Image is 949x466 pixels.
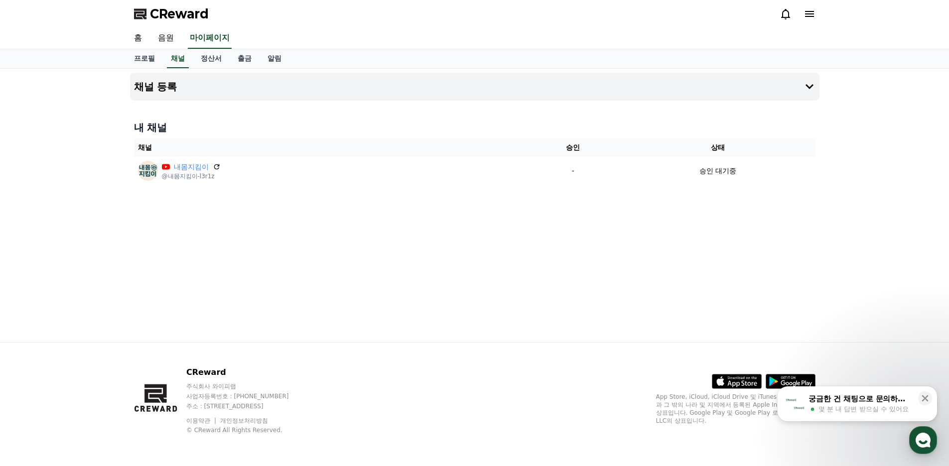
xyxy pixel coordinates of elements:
[174,162,209,172] a: 내몸지킴이
[230,49,260,68] a: 출금
[167,49,189,68] a: 채널
[188,28,232,49] a: 마이페이지
[220,417,268,424] a: 개인정보처리방침
[186,382,308,390] p: 주식회사 와이피랩
[126,28,150,49] a: 홈
[134,138,526,157] th: 채널
[656,393,815,425] p: App Store, iCloud, iCloud Drive 및 iTunes Store는 미국과 그 밖의 나라 및 지역에서 등록된 Apple Inc.의 서비스 상표입니다. Goo...
[150,28,182,49] a: 음원
[130,73,819,101] button: 채널 등록
[186,402,308,410] p: 주소 : [STREET_ADDRESS]
[138,161,158,181] img: 내몸지킴이
[186,392,308,400] p: 사업자등록번호 : [PHONE_NUMBER]
[699,166,736,176] p: 승인 대기중
[150,6,209,22] span: CReward
[526,138,620,157] th: 승인
[186,417,218,424] a: 이용약관
[134,6,209,22] a: CReward
[193,49,230,68] a: 정산서
[186,366,308,378] p: CReward
[186,426,308,434] p: © CReward All Rights Reserved.
[126,49,163,68] a: 프로필
[134,120,815,134] h4: 내 채널
[620,138,815,157] th: 상태
[134,81,177,92] h4: 채널 등록
[162,172,221,180] p: @내몸지킴이-l3r1z
[260,49,289,68] a: 알림
[530,166,616,176] p: -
